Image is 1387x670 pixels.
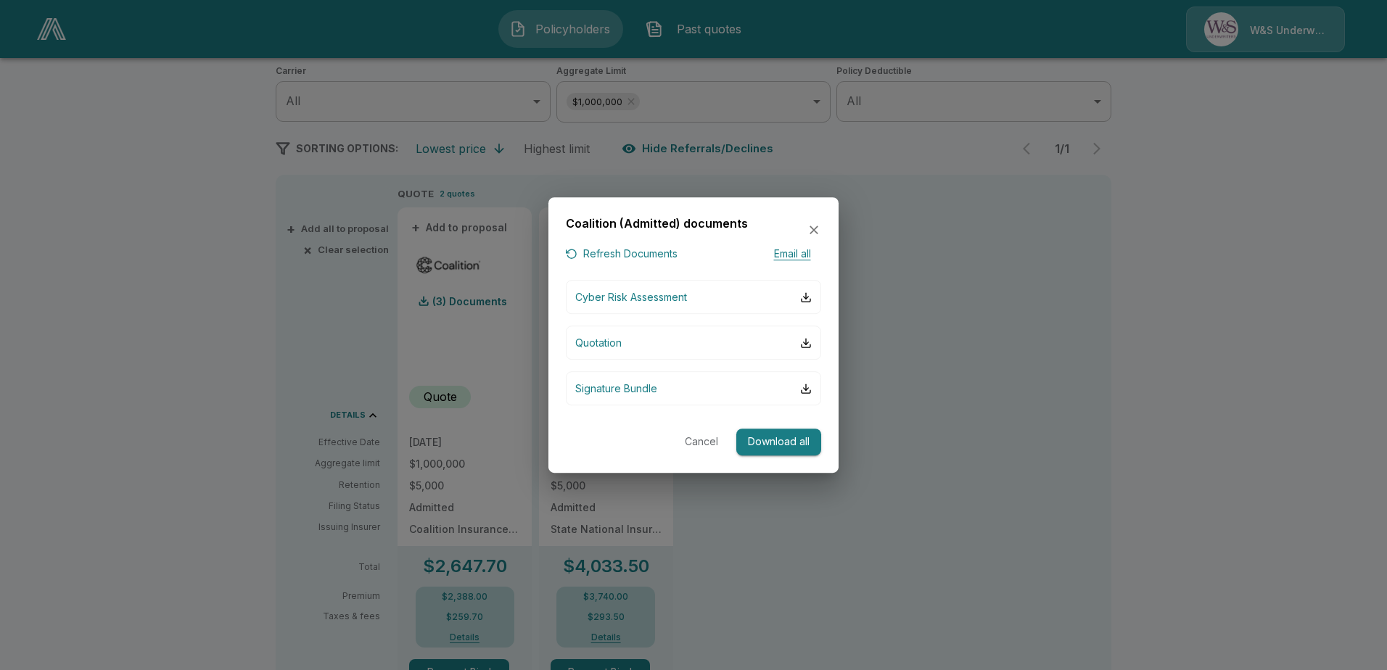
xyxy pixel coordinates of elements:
[575,289,687,305] p: Cyber Risk Assessment
[575,381,657,396] p: Signature Bundle
[566,280,821,314] button: Cyber Risk Assessment
[678,429,725,455] button: Cancel
[575,335,622,350] p: Quotation
[566,215,748,233] h6: Coalition (Admitted) documents
[736,429,821,455] button: Download all
[763,245,821,263] button: Email all
[566,326,821,360] button: Quotation
[566,371,821,405] button: Signature Bundle
[566,245,678,263] button: Refresh Documents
